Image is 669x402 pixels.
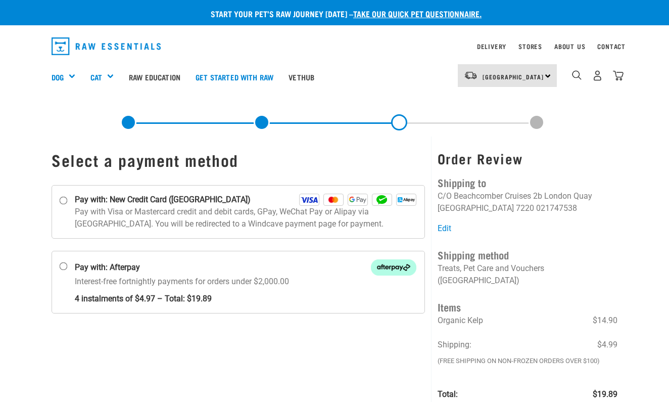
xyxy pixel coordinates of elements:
[438,203,534,213] li: [GEOGRAPHIC_DATA] 7220
[299,194,319,206] img: Visa
[60,196,68,204] input: Pay with: New Credit Card ([GEOGRAPHIC_DATA]) Visa Mastercard GPay WeChat Alipay Pay with Visa or...
[438,247,617,262] h4: Shipping method
[372,194,392,206] img: WeChat
[121,57,188,97] a: Raw Education
[592,70,603,81] img: user.png
[75,206,416,230] p: Pay with Visa or Mastercard credit and debit cards, GPay, WeChat Pay or Alipay via [GEOGRAPHIC_DA...
[477,44,506,48] a: Delivery
[438,191,531,201] li: C/O Beachcomber Cruises
[438,356,655,366] em: (Free Shipping on Non-Frozen orders over $100)
[52,151,425,169] h1: Select a payment method
[438,389,458,399] strong: Total:
[438,151,617,166] h3: Order Review
[353,11,482,16] a: take our quick pet questionnaire.
[438,174,617,190] h4: Shipping to
[371,259,416,275] img: Afterpay
[438,316,483,325] span: Organic Kelp
[52,37,161,55] img: Raw Essentials Logo
[597,44,626,48] a: Contact
[572,70,582,80] img: home-icon-1@2x.png
[554,44,585,48] a: About Us
[396,194,416,206] img: Alipay
[438,340,471,349] span: Shipping:
[593,315,617,327] span: $14.90
[75,276,416,305] p: Interest-free fortnightly payments for orders under $2,000.00
[75,194,251,206] strong: Pay with: New Credit Card ([GEOGRAPHIC_DATA])
[60,262,68,270] input: Pay with: Afterpay Afterpay Interest-free fortnightly payments for orders under $2,000.00 4 insta...
[323,194,344,206] img: Mastercard
[281,57,322,97] a: Vethub
[348,194,368,206] img: GPay
[536,203,577,213] li: 021747538
[518,44,542,48] a: Stores
[533,191,592,201] li: 2b London Quay
[188,57,281,97] a: Get started with Raw
[438,224,451,233] a: Edit
[438,299,617,315] h4: Items
[90,71,102,83] a: Cat
[597,339,617,351] span: $4.99
[43,33,626,59] nav: dropdown navigation
[52,71,64,83] a: Dog
[593,388,617,400] span: $19.89
[438,262,617,287] p: Treats, Pet Care and Vouchers ([GEOGRAPHIC_DATA])
[464,71,477,80] img: van-moving.png
[483,75,544,78] span: [GEOGRAPHIC_DATA]
[75,288,416,305] strong: 4 instalments of $4.97 – Total: $19.89
[613,70,624,81] img: home-icon@2x.png
[75,261,140,274] strong: Pay with: Afterpay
